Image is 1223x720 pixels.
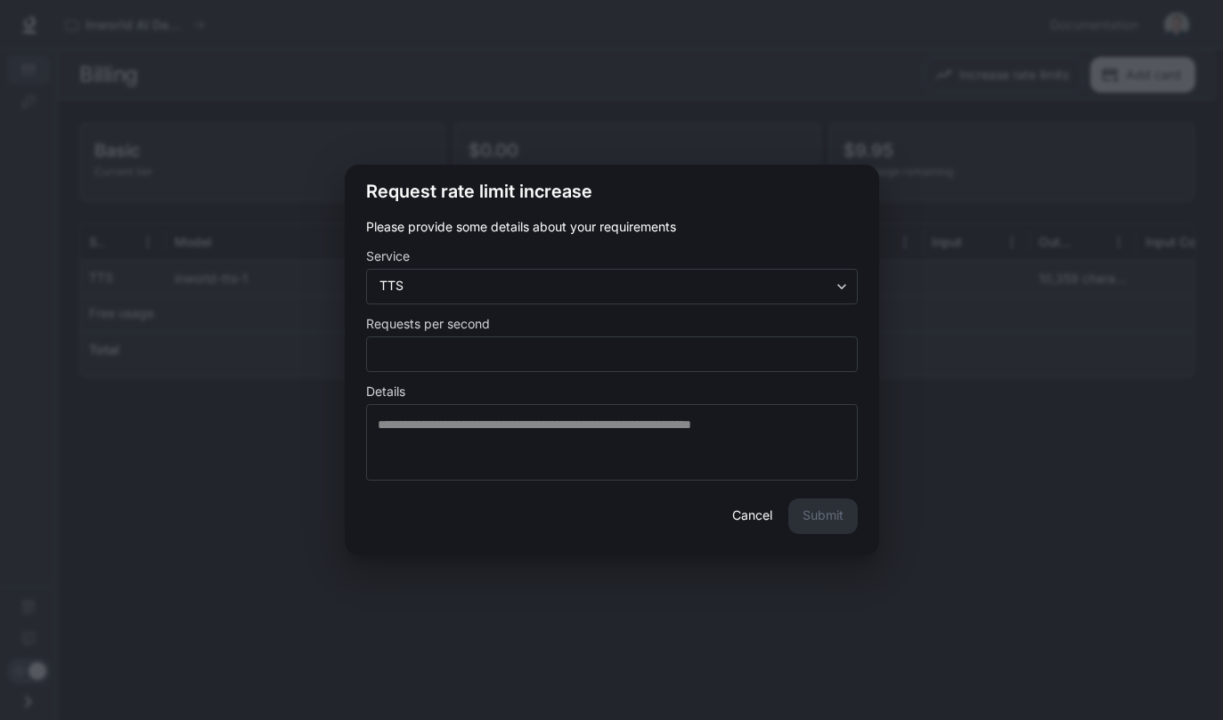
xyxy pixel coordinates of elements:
[366,218,858,236] p: Please provide some details about your requirements
[367,277,857,295] div: TTS
[366,318,490,330] p: Requests per second
[724,498,781,534] button: Cancel
[345,165,879,218] h2: Request rate limit increase
[366,250,410,263] p: Service
[366,385,405,398] p: Details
